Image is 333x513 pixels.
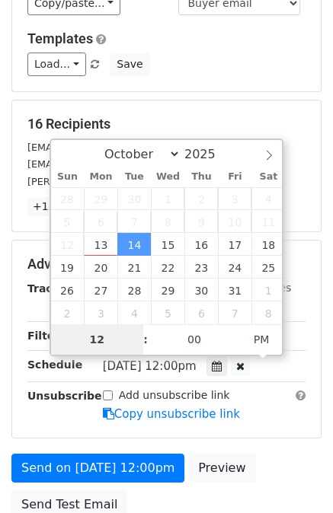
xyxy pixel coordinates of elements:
[117,233,151,256] span: October 14, 2025
[151,279,184,301] span: October 29, 2025
[27,158,197,170] small: [EMAIL_ADDRESS][DOMAIN_NAME]
[184,187,218,210] span: October 2, 2025
[251,172,285,182] span: Sat
[27,197,91,216] a: +13 more
[110,53,149,76] button: Save
[218,210,251,233] span: October 10, 2025
[218,187,251,210] span: October 3, 2025
[188,454,255,483] a: Preview
[84,187,117,210] span: September 29, 2025
[27,390,102,402] strong: Unsubscribe
[51,172,85,182] span: Sun
[84,301,117,324] span: November 3, 2025
[27,256,306,272] h5: Advanced
[218,279,251,301] span: October 31, 2025
[119,387,230,403] label: Add unsubscribe link
[27,176,278,187] small: [PERSON_NAME][EMAIL_ADDRESS][DOMAIN_NAME]
[27,282,78,295] strong: Tracking
[218,256,251,279] span: October 24, 2025
[84,233,117,256] span: October 13, 2025
[51,324,144,355] input: Hour
[27,330,66,342] strong: Filters
[151,233,184,256] span: October 15, 2025
[148,324,241,355] input: Minute
[117,172,151,182] span: Tue
[103,407,240,421] a: Copy unsubscribe link
[27,116,306,132] h5: 16 Recipients
[27,358,82,371] strong: Schedule
[84,210,117,233] span: October 6, 2025
[143,324,148,355] span: :
[184,210,218,233] span: October 9, 2025
[251,279,285,301] span: November 1, 2025
[184,279,218,301] span: October 30, 2025
[184,233,218,256] span: October 16, 2025
[117,187,151,210] span: September 30, 2025
[27,142,278,153] small: [EMAIL_ADDRESS][PERSON_NAME][DOMAIN_NAME]
[51,301,85,324] span: November 2, 2025
[27,53,86,76] a: Load...
[51,256,85,279] span: October 19, 2025
[218,172,251,182] span: Fri
[151,187,184,210] span: October 1, 2025
[218,301,251,324] span: November 7, 2025
[84,256,117,279] span: October 20, 2025
[184,172,218,182] span: Thu
[251,210,285,233] span: October 11, 2025
[51,279,85,301] span: October 26, 2025
[251,233,285,256] span: October 18, 2025
[11,454,184,483] a: Send on [DATE] 12:00pm
[117,279,151,301] span: October 28, 2025
[117,301,151,324] span: November 4, 2025
[51,210,85,233] span: October 5, 2025
[51,233,85,256] span: October 12, 2025
[117,210,151,233] span: October 7, 2025
[251,256,285,279] span: October 25, 2025
[84,172,117,182] span: Mon
[184,301,218,324] span: November 6, 2025
[27,30,93,46] a: Templates
[241,324,283,355] span: Click to toggle
[218,233,251,256] span: October 17, 2025
[251,301,285,324] span: November 8, 2025
[151,256,184,279] span: October 22, 2025
[184,256,218,279] span: October 23, 2025
[181,147,235,161] input: Year
[117,256,151,279] span: October 21, 2025
[257,440,333,513] iframe: Chat Widget
[251,187,285,210] span: October 4, 2025
[103,359,197,373] span: [DATE] 12:00pm
[151,301,184,324] span: November 5, 2025
[84,279,117,301] span: October 27, 2025
[51,187,85,210] span: September 28, 2025
[151,172,184,182] span: Wed
[151,210,184,233] span: October 8, 2025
